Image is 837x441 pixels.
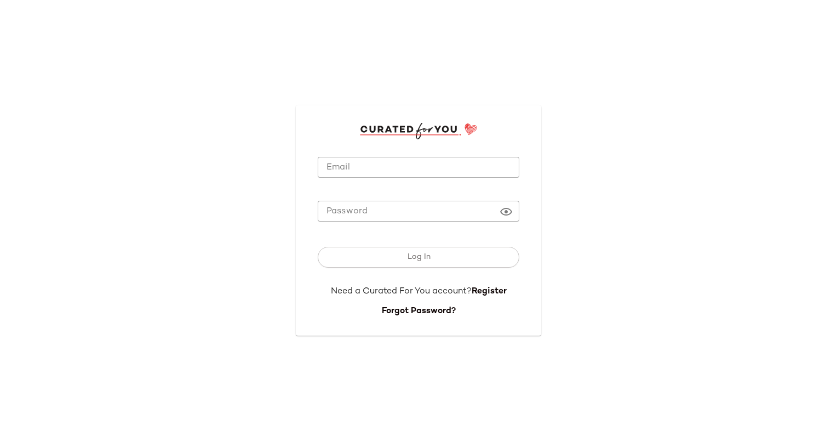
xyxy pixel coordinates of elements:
span: Log In [406,253,430,262]
img: cfy_login_logo.DGdB1djN.svg [360,123,478,139]
a: Register [472,287,507,296]
span: Need a Curated For You account? [331,287,472,296]
button: Log In [318,247,519,268]
a: Forgot Password? [382,307,456,316]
